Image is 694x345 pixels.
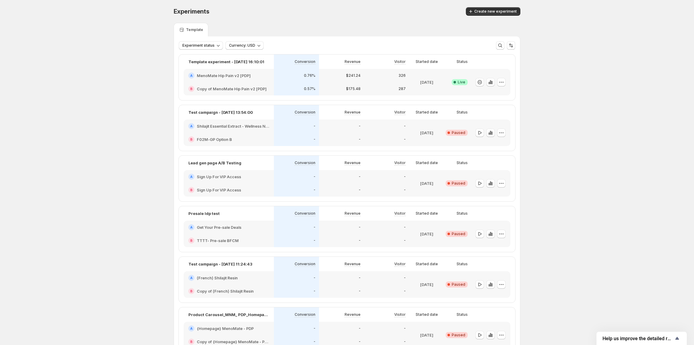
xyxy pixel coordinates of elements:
[457,59,468,64] p: Status
[420,130,433,136] p: [DATE]
[507,41,515,50] button: Sort the results
[359,339,361,344] p: -
[314,238,315,243] p: -
[394,110,406,115] p: Visitor
[420,231,433,237] p: [DATE]
[420,79,433,85] p: [DATE]
[452,130,465,135] span: Paused
[190,239,193,242] h2: B
[188,59,264,65] p: Template experiment - [DATE] 16:10:01
[345,110,361,115] p: Revenue
[314,326,315,331] p: -
[416,110,438,115] p: Started date
[457,312,468,317] p: Status
[359,238,361,243] p: -
[404,174,406,179] p: -
[404,339,406,344] p: -
[404,188,406,192] p: -
[295,211,315,216] p: Conversion
[452,282,465,287] span: Paused
[190,124,193,128] h2: A
[458,80,465,85] span: Live
[188,261,252,267] p: Test campaign - [DATE] 11:24:43
[345,59,361,64] p: Revenue
[420,180,433,186] p: [DATE]
[295,59,315,64] p: Conversion
[404,289,406,294] p: -
[314,275,315,280] p: -
[359,137,361,142] p: -
[345,211,361,216] p: Revenue
[345,160,361,165] p: Revenue
[186,27,203,32] p: Template
[466,7,520,16] button: Create new experiment
[197,174,241,180] h2: Sign Up For VIP Access
[314,137,315,142] p: -
[394,211,406,216] p: Visitor
[190,340,193,343] h2: B
[416,160,438,165] p: Started date
[359,188,361,192] p: -
[314,188,315,192] p: -
[314,339,315,344] p: -
[188,160,241,166] p: Lead gen page A/B Testing
[197,86,267,92] h2: Copy of MenoMate Hip Pain v2 [PDP]
[314,124,315,129] p: -
[359,326,361,331] p: -
[420,332,433,338] p: [DATE]
[190,188,193,192] h2: B
[197,136,232,142] h2: F02M-GP Option B
[197,288,254,294] h2: Copy of (French) Shilajit Resin
[416,312,438,317] p: Started date
[197,275,238,281] h2: (French) Shilajit Resin
[404,225,406,230] p: -
[295,262,315,266] p: Conversion
[190,74,193,77] h2: A
[359,225,361,230] p: -
[190,175,193,179] h2: A
[404,238,406,243] p: -
[603,336,674,341] span: Help us improve the detailed report for A/B campaigns
[314,289,315,294] p: -
[452,232,465,236] span: Paused
[304,86,315,91] p: 0.57%
[345,312,361,317] p: Revenue
[197,325,254,331] h2: {Homepage} MenoMate - PDP
[404,124,406,129] p: -
[190,276,193,280] h2: A
[416,262,438,266] p: Started date
[190,225,193,229] h2: A
[416,59,438,64] p: Started date
[346,86,361,91] p: $175.48
[359,124,361,129] p: -
[229,43,255,48] span: Currency: USD
[190,87,193,91] h2: B
[314,174,315,179] p: -
[197,339,269,345] h2: Copy of {Homepage} MenoMate - PDP
[359,289,361,294] p: -
[295,110,315,115] p: Conversion
[182,43,215,48] span: Experiment status
[295,160,315,165] p: Conversion
[603,335,681,342] button: Show survey - Help us improve the detailed report for A/B campaigns
[359,275,361,280] p: -
[190,138,193,141] h2: B
[188,109,253,115] p: Test campaign - [DATE] 13:54:00
[345,262,361,266] p: Revenue
[188,312,269,318] p: Product Carousel_MNM_ PDP_Homepage
[197,123,269,129] h2: Shilajit Essential Extract - Wellness Nest
[420,281,433,287] p: [DATE]
[474,9,517,14] span: Create new experiment
[188,210,220,216] p: Presale ldp test
[304,73,315,78] p: 0.76%
[179,41,223,50] button: Experiment status
[457,262,468,266] p: Status
[295,312,315,317] p: Conversion
[394,262,406,266] p: Visitor
[457,110,468,115] p: Status
[452,181,465,186] span: Paused
[359,174,361,179] p: -
[416,211,438,216] p: Started date
[197,187,241,193] h2: Sign Up For VIP Access
[197,238,239,244] h2: TTTT- Pre-sale BFCM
